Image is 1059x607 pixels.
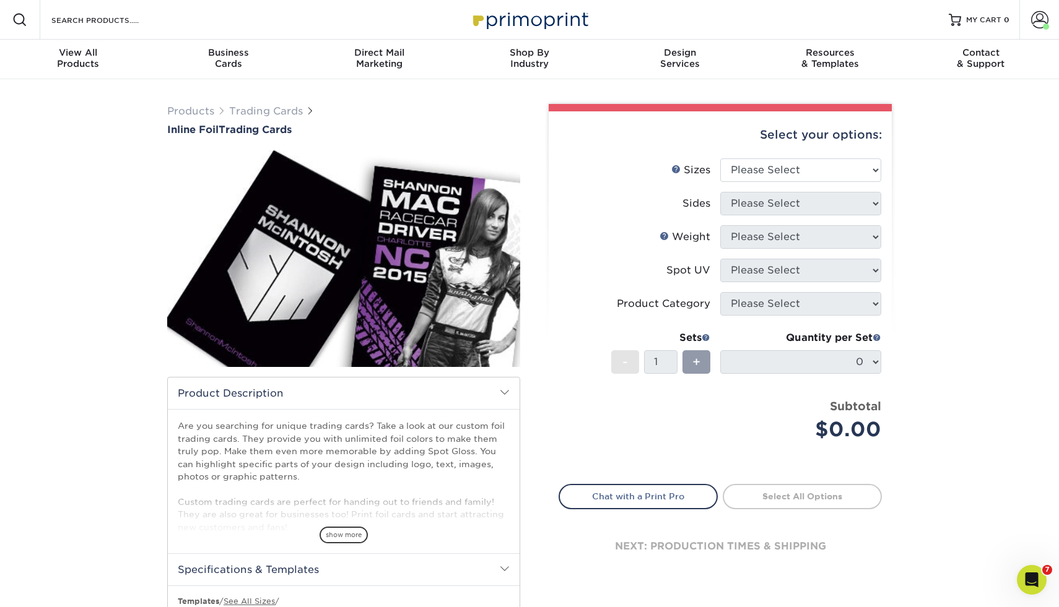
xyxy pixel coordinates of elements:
[830,399,881,413] strong: Subtotal
[617,296,710,311] div: Product Category
[154,40,304,79] a: BusinessCards
[559,111,882,158] div: Select your options:
[1042,565,1052,575] span: 7
[168,553,520,585] h2: Specifications & Templates
[671,163,710,178] div: Sizes
[559,509,882,583] div: next: production times & shipping
[3,47,154,69] div: Products
[723,484,882,509] a: Select All Options
[3,40,154,79] a: View AllProducts
[622,353,628,371] span: -
[229,105,303,117] a: Trading Cards
[304,47,455,58] span: Direct Mail
[167,124,219,136] span: Inline Foil
[1004,15,1009,24] span: 0
[604,47,755,58] span: Design
[167,137,520,381] img: Inline Foil 01
[604,40,755,79] a: DesignServices
[320,527,368,543] span: show more
[178,420,510,533] p: Are you searching for unique trading cards? Take a look at our custom foil trading cards. They pr...
[755,47,905,69] div: & Templates
[604,47,755,69] div: Services
[905,47,1056,58] span: Contact
[455,40,605,79] a: Shop ByIndustry
[167,124,520,136] a: Inline FoilTrading Cards
[168,377,520,409] h2: Product Description
[611,330,710,345] div: Sets
[905,47,1056,69] div: & Support
[50,12,171,27] input: SEARCH PRODUCTS.....
[692,353,700,371] span: +
[905,40,1056,79] a: Contact& Support
[304,40,455,79] a: Direct MailMarketing
[224,596,275,606] a: See All Sizes
[682,196,710,211] div: Sides
[666,263,710,278] div: Spot UV
[755,40,905,79] a: Resources& Templates
[730,415,881,444] div: $0.00
[660,230,710,244] div: Weight
[154,47,304,58] span: Business
[455,47,605,58] span: Shop By
[178,596,219,606] b: Templates
[559,484,718,509] a: Chat with a Print Pro
[455,47,605,69] div: Industry
[755,47,905,58] span: Resources
[167,124,520,136] h1: Trading Cards
[468,6,591,33] img: Primoprint
[966,15,1001,25] span: MY CART
[720,330,881,345] div: Quantity per Set
[3,47,154,58] span: View All
[154,47,304,69] div: Cards
[167,105,214,117] a: Products
[304,47,455,69] div: Marketing
[1017,565,1047,595] iframe: Intercom live chat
